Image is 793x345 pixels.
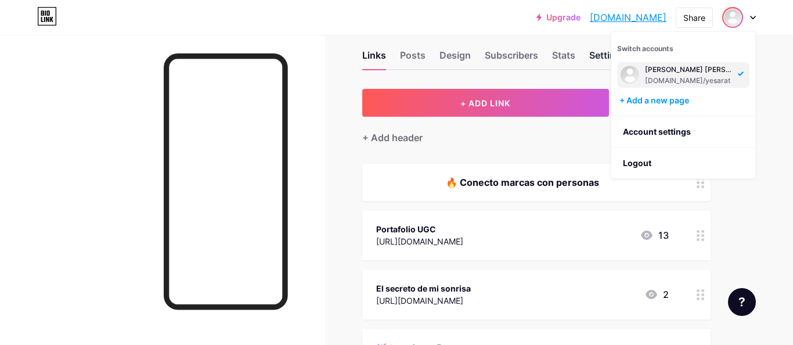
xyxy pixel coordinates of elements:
div: Posts [400,48,426,69]
div: [DOMAIN_NAME]/yesarat [645,76,734,85]
div: 13 [640,228,669,242]
div: Stats [552,48,575,69]
div: Settings [589,48,626,69]
div: Portafolio UGC [376,223,463,235]
a: Account settings [611,116,755,148]
div: + Add header [362,131,423,145]
div: [URL][DOMAIN_NAME] [376,235,463,247]
div: + Add a new page [619,95,749,106]
div: El secreto de mi sonrisa [376,282,471,294]
div: [PERSON_NAME] [PERSON_NAME] [645,65,734,74]
div: Design [439,48,471,69]
div: [URL][DOMAIN_NAME] [376,294,471,307]
div: Share [683,12,705,24]
div: 🔥 Conecto marcas con personas [376,175,669,189]
img: Yesid Saa Ararat [619,64,640,85]
span: + ADD LINK [460,98,510,108]
img: Yesid Saa Ararat [723,8,742,27]
div: Links [362,48,386,69]
span: Switch accounts [617,44,673,53]
div: 2 [644,287,669,301]
li: Logout [611,148,755,179]
button: + ADD LINK [362,89,609,117]
a: [DOMAIN_NAME] [590,10,666,24]
a: Upgrade [536,13,581,22]
div: Subscribers [485,48,538,69]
